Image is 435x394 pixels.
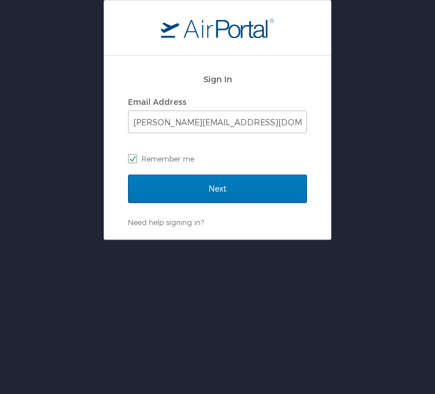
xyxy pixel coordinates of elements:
img: logo [161,18,274,38]
label: Email Address [128,97,186,107]
h2: Sign In [128,73,307,86]
input: Next [128,175,307,203]
label: Remember me [128,150,307,167]
a: Need help signing in? [128,218,204,227]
